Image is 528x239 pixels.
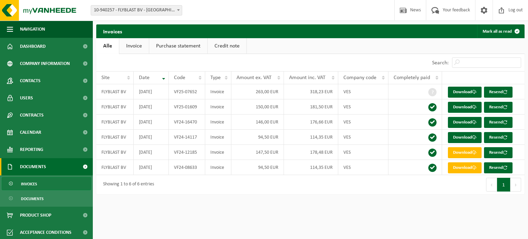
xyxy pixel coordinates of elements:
[134,130,169,145] td: [DATE]
[20,158,46,175] span: Documents
[20,55,70,72] span: Company information
[20,89,33,107] span: Users
[96,115,134,130] td: FLYBLAST BV
[169,130,205,145] td: VF24-14117
[284,145,338,160] td: 178,48 EUR
[338,84,388,99] td: VES
[484,132,513,143] button: Resend
[284,99,338,115] td: 181,50 EUR
[231,115,284,130] td: 146,00 EUR
[205,160,231,175] td: Invoice
[20,141,43,158] span: Reporting
[510,178,521,192] button: Next
[448,162,482,173] a: Download
[284,130,338,145] td: 114,35 EUR
[477,24,524,38] button: Mark all as read
[448,87,482,98] a: Download
[284,160,338,175] td: 114,35 EUR
[149,38,207,54] a: Purchase statement
[20,72,41,89] span: Contacts
[484,162,513,173] button: Resend
[486,178,497,192] button: Previous
[96,38,119,54] a: Alle
[169,84,205,99] td: VF25-07652
[169,115,205,130] td: VF24-16470
[338,160,388,175] td: VES
[101,75,110,80] span: Site
[448,117,482,128] a: Download
[134,84,169,99] td: [DATE]
[2,177,91,190] a: Invoices
[91,6,182,15] span: 10-940257 - FLYBLAST BV - ANTWERPEN
[231,84,284,99] td: 263,00 EUR
[169,160,205,175] td: VF24-08633
[134,160,169,175] td: [DATE]
[448,132,482,143] a: Download
[100,178,154,191] div: Showing 1 to 6 of 6 entries
[205,84,231,99] td: Invoice
[236,75,272,80] span: Amount ex. VAT
[231,160,284,175] td: 94,50 EUR
[231,99,284,115] td: 150,00 EUR
[20,38,46,55] span: Dashboard
[208,38,246,54] a: Credit note
[96,160,134,175] td: FLYBLAST BV
[284,115,338,130] td: 176,66 EUR
[134,99,169,115] td: [DATE]
[20,21,45,38] span: Navigation
[96,145,134,160] td: FLYBLAST BV
[134,145,169,160] td: [DATE]
[21,177,37,191] span: Invoices
[484,87,513,98] button: Resend
[484,117,513,128] button: Resend
[169,145,205,160] td: VF24-12185
[448,102,482,113] a: Download
[21,192,44,205] span: Documents
[448,147,482,158] a: Download
[284,84,338,99] td: 318,23 EUR
[169,99,205,115] td: VF25-01609
[20,124,41,141] span: Calendar
[231,145,284,160] td: 147,50 EUR
[96,24,129,38] h2: Invoices
[394,75,430,80] span: Completely paid
[338,99,388,115] td: VES
[205,99,231,115] td: Invoice
[205,145,231,160] td: Invoice
[484,147,513,158] button: Resend
[139,75,150,80] span: Date
[289,75,326,80] span: Amount inc. VAT
[432,60,449,66] label: Search:
[338,115,388,130] td: VES
[119,38,149,54] a: Invoice
[205,115,231,130] td: Invoice
[205,130,231,145] td: Invoice
[174,75,185,80] span: Code
[497,178,510,192] button: 1
[20,107,44,124] span: Contracts
[20,207,51,224] span: Product Shop
[134,115,169,130] td: [DATE]
[96,130,134,145] td: FLYBLAST BV
[2,192,91,205] a: Documents
[210,75,221,80] span: Type
[343,75,376,80] span: Company code
[484,102,513,113] button: Resend
[338,130,388,145] td: VES
[338,145,388,160] td: VES
[231,130,284,145] td: 94,50 EUR
[96,84,134,99] td: FLYBLAST BV
[96,99,134,115] td: FLYBLAST BV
